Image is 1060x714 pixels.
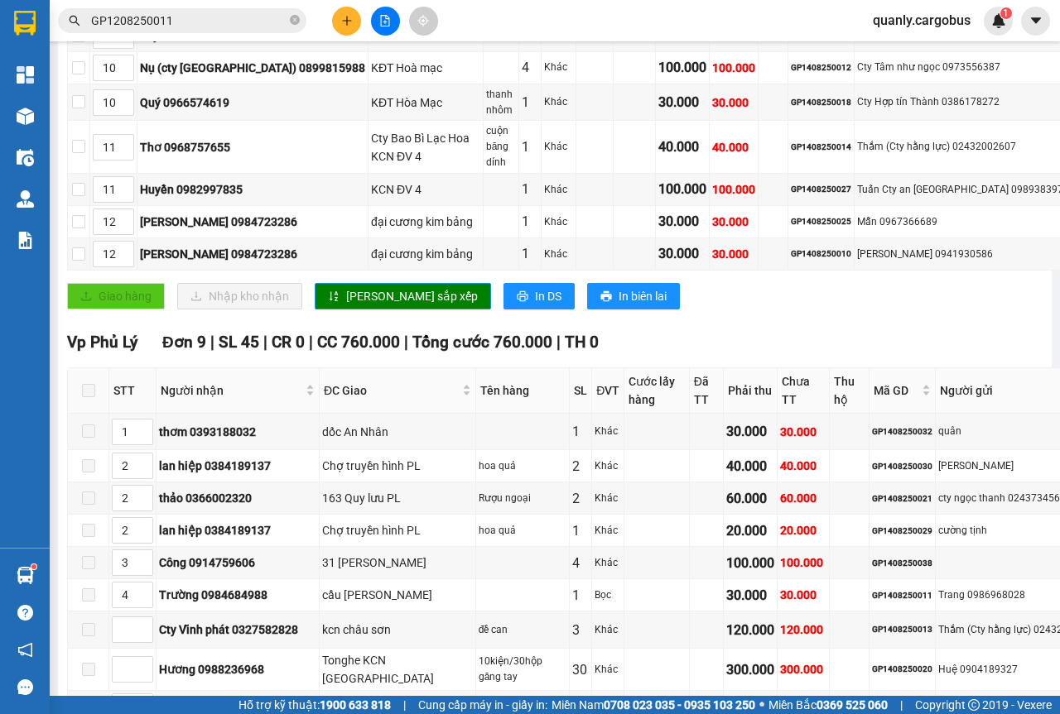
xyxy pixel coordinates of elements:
[322,586,473,604] div: cầu [PERSON_NAME]
[870,611,936,649] td: GP1408250013
[91,12,287,30] input: Tìm tên, số ĐT hoặc mã đơn
[712,138,755,156] div: 40.000
[140,59,365,77] div: Nụ (cty [GEOGRAPHIC_DATA]) 0899815988
[17,642,33,658] span: notification
[417,15,429,26] span: aim
[712,213,755,231] div: 30.000
[140,138,365,156] div: Thơ 0968757655
[1000,7,1012,19] sup: 1
[791,61,851,74] div: GP1408250012
[322,553,473,572] div: 31 [PERSON_NAME]
[544,94,573,110] div: Khác
[791,183,851,196] div: GP1408250027
[219,333,259,352] span: SL 45
[332,7,361,36] button: plus
[595,424,621,439] div: Khác
[572,488,589,509] div: 2
[712,93,755,112] div: 30.000
[324,381,459,400] span: ĐC Giao
[479,491,567,506] div: Rượu ngoại
[159,621,316,639] div: Cty Vĩnh phát 0327582828
[322,489,473,507] div: 163 Quy lưu PL
[759,702,764,708] span: ⚪️
[140,93,365,112] div: Quý 0966574619
[872,589,932,602] div: GP1408250011
[658,57,706,78] div: 100.000
[31,564,36,569] sup: 1
[595,555,621,571] div: Khác
[544,139,573,155] div: Khác
[552,696,755,714] span: Miền Nam
[479,654,567,685] div: 10kiện/30hộp găng tay
[595,458,621,474] div: Khác
[556,333,561,352] span: |
[379,15,391,26] span: file-add
[870,649,936,691] td: GP1408250020
[870,515,936,547] td: GP1408250029
[159,489,316,507] div: thảo 0366002320
[658,243,706,264] div: 30.000
[572,421,589,442] div: 1
[486,123,516,170] div: cuộn băng dính
[991,13,1006,28] img: icon-new-feature
[780,660,826,678] div: 300.000
[322,651,473,688] div: Tonghe KCN [GEOGRAPHIC_DATA]
[872,425,932,438] div: GP1408250032
[726,553,774,573] div: 100.000
[572,620,589,640] div: 3
[587,283,680,309] button: printerIn biên lai
[476,368,571,414] th: Tên hàng
[486,87,516,118] div: thanh nhôm
[870,450,936,482] td: GP1408250030
[544,214,573,230] div: Khác
[290,15,300,25] span: close-circle
[619,287,667,305] span: In biên lai
[322,423,473,441] div: dốc An Nhân
[658,137,706,157] div: 40.000
[791,247,851,261] div: GP1408250010
[712,245,755,263] div: 30.000
[159,457,316,475] div: lan hiệp 0384189137
[870,414,936,451] td: GP1408250032
[404,333,408,352] span: |
[371,213,480,231] div: đại cương kim bảng
[522,211,538,232] div: 1
[371,7,400,36] button: file-add
[159,586,316,604] div: Trường 0984684988
[290,13,300,29] span: close-circle
[522,57,538,78] div: 4
[522,137,538,157] div: 1
[322,457,473,475] div: Chợ truyền hình PL
[830,368,870,414] th: Thu hộ
[320,698,391,712] strong: 1900 633 818
[788,121,855,174] td: GP1408250014
[658,92,706,113] div: 30.000
[479,458,567,474] div: hoa quả
[17,567,34,584] img: warehouse-icon
[238,696,391,714] span: Hỗ trợ kỹ thuật:
[371,180,480,199] div: KCN ĐV 4
[371,93,480,112] div: KĐT Hòa Mạc
[780,553,826,572] div: 100.000
[479,622,567,638] div: đề can
[522,179,538,199] div: 1
[788,84,855,122] td: GP1408250018
[570,368,592,414] th: SL
[604,698,755,712] strong: 0708 023 035 - 0935 103 250
[768,696,888,714] span: Miền Bắc
[544,60,573,75] div: Khác
[17,66,34,84] img: dashboard-icon
[140,245,365,263] div: [PERSON_NAME] 0984723286
[780,489,826,507] div: 60.000
[315,283,491,309] button: sort-ascending[PERSON_NAME] sắp xếp
[712,59,755,77] div: 100.000
[572,520,589,541] div: 1
[159,521,316,539] div: lan hiệp 0384189137
[322,621,473,639] div: kcn châu sơn
[412,333,552,352] span: Tổng cước 760.000
[17,605,33,621] span: question-circle
[872,525,932,538] div: GP1408250029
[572,456,589,477] div: 2
[159,553,316,572] div: Công 0914759606
[409,7,438,36] button: aim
